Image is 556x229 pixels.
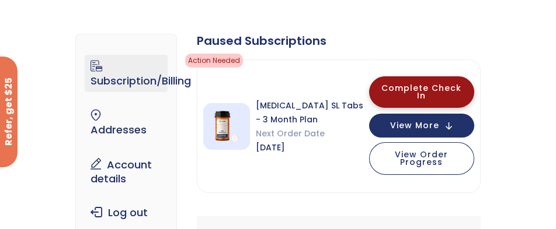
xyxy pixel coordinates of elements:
[85,55,167,92] a: Subscription/Billing
[197,34,481,48] div: Paused Subscriptions
[85,153,167,190] a: Account details
[381,82,461,101] span: Complete Check In
[85,104,167,141] a: Addresses
[256,140,369,154] span: [DATE]
[256,98,369,126] span: [MEDICAL_DATA] SL Tabs - 3 Month Plan
[85,202,167,224] a: Log out
[185,54,243,68] span: Action Needed
[369,114,474,138] button: View More
[369,142,474,175] button: View Order Progress
[390,122,439,129] span: View More
[395,149,448,168] span: View Order Progress
[369,76,474,108] button: Complete Check In
[256,126,369,140] span: Next Order Date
